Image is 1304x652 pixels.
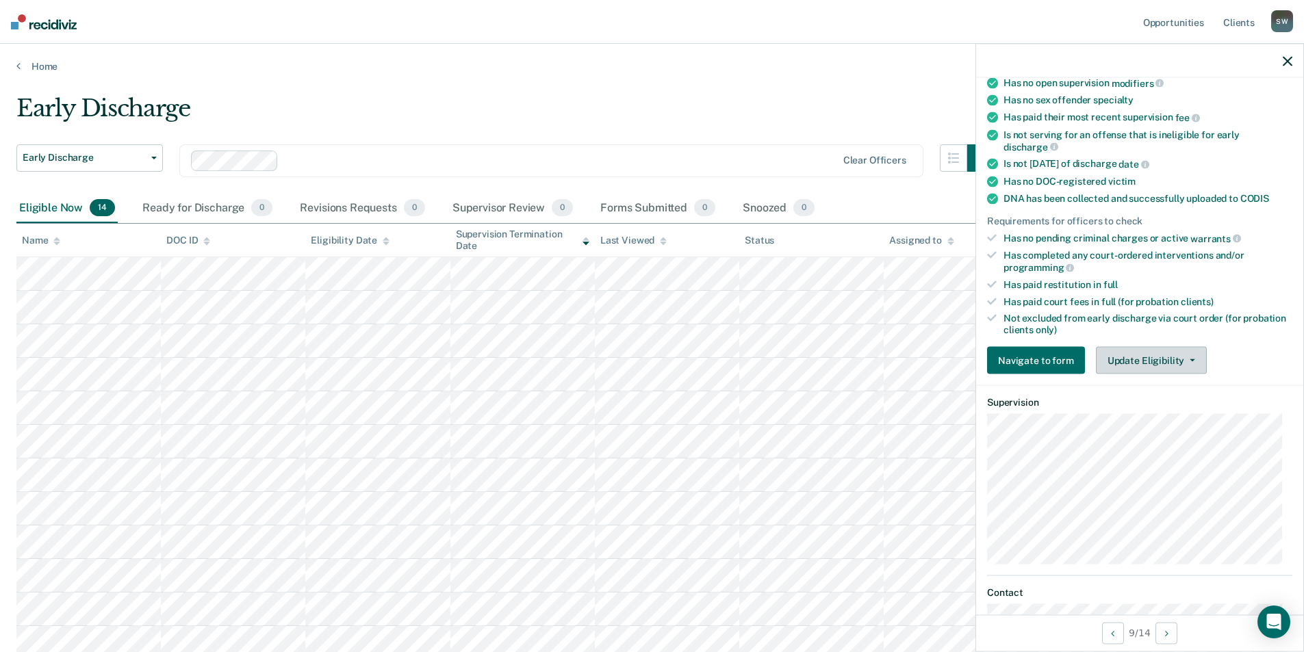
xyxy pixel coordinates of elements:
[1003,129,1292,153] div: Is not serving for an offense that is ineligible for early
[16,94,995,133] div: Early Discharge
[450,194,576,224] div: Supervisor Review
[600,235,667,246] div: Last Viewed
[976,614,1303,651] div: 9 / 14
[694,199,715,217] span: 0
[987,347,1090,374] a: Navigate to form link
[1096,347,1207,374] button: Update Eligibility
[1003,94,1292,106] div: Has no sex offender
[404,199,425,217] span: 0
[1036,324,1057,335] span: only)
[311,235,389,246] div: Eligibility Date
[1003,112,1292,124] div: Has paid their most recent supervision
[1271,10,1293,32] div: S W
[1003,278,1292,290] div: Has paid restitution in
[1003,232,1292,244] div: Has no pending criminal charges or active
[987,216,1292,227] div: Requirements for officers to check
[1003,193,1292,205] div: DNA has been collected and successfully uploaded to
[1003,296,1292,307] div: Has paid court fees in full (for probation
[1190,233,1241,244] span: warrants
[90,199,115,217] span: 14
[1003,250,1292,273] div: Has completed any court-ordered interventions and/or
[987,586,1292,598] dt: Contact
[552,199,573,217] span: 0
[1003,77,1292,89] div: Has no open supervision
[166,235,210,246] div: DOC ID
[745,235,774,246] div: Status
[1093,94,1134,105] span: specialty
[11,14,77,29] img: Recidiviz
[1003,262,1074,273] span: programming
[140,194,275,224] div: Ready for Discharge
[740,194,817,224] div: Snoozed
[1240,193,1269,204] span: CODIS
[598,194,718,224] div: Forms Submitted
[16,60,1288,73] a: Home
[1003,141,1058,152] span: discharge
[1003,176,1292,187] div: Has no DOC-registered
[456,229,589,252] div: Supervision Termination Date
[23,152,146,164] span: Early Discharge
[1175,112,1200,123] span: fee
[1102,622,1124,644] button: Previous Opportunity
[22,235,60,246] div: Name
[987,397,1292,408] dt: Supervision
[1155,622,1177,644] button: Next Opportunity
[793,199,815,217] span: 0
[987,347,1085,374] button: Navigate to form
[1257,605,1290,638] div: Open Intercom Messenger
[1118,159,1149,170] span: date
[1181,296,1214,307] span: clients)
[297,194,427,224] div: Revisions Requests
[1003,313,1292,336] div: Not excluded from early discharge via court order (for probation clients
[251,199,272,217] span: 0
[1108,176,1136,187] span: victim
[1103,278,1118,289] span: full
[16,194,118,224] div: Eligible Now
[889,235,954,246] div: Assigned to
[843,155,906,166] div: Clear officers
[1112,77,1164,88] span: modifiers
[1003,158,1292,170] div: Is not [DATE] of discharge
